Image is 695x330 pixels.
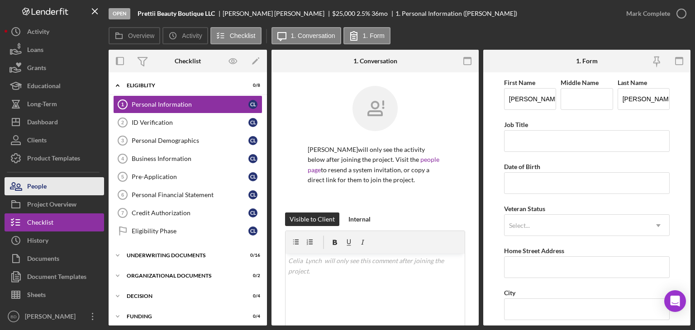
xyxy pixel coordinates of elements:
a: 3Personal DemographicsCL [113,132,262,150]
tspan: 3 [121,138,124,143]
div: Decision [127,293,238,299]
tspan: 1 [121,102,124,107]
div: Organizational Documents [127,273,238,278]
tspan: 4 [121,156,124,161]
div: Credit Authorization [132,209,248,217]
div: C L [248,118,257,127]
label: City [504,289,515,297]
div: Funding [127,314,238,319]
div: Personal Information [132,101,248,108]
div: C L [248,190,257,199]
label: 1. Conversation [291,32,335,39]
a: Eligibility PhaseCL [113,222,262,240]
button: Educational [5,77,104,95]
a: people page [308,156,439,173]
div: 1. Personal Information ([PERSON_NAME]) [395,10,517,17]
a: 2ID VerificationCL [113,113,262,132]
b: Prettii Beauty Boutique LLC [138,10,215,17]
div: Mark Complete [626,5,670,23]
tspan: 6 [121,192,124,198]
button: Visible to Client [285,212,339,226]
div: 0 / 4 [244,293,260,299]
label: First Name [504,79,535,86]
a: 6Personal Financial StatementCL [113,186,262,204]
div: Project Overview [27,195,76,216]
div: Eligiblity [127,83,238,88]
div: 1. Form [576,57,598,65]
button: 1. Form [343,27,390,44]
button: 1. Conversation [271,27,341,44]
button: Clients [5,131,104,149]
div: C L [248,208,257,217]
div: Sheets [27,286,46,306]
button: Document Templates [5,268,104,286]
div: 0 / 16 [244,253,260,258]
button: People [5,177,104,195]
button: Checklist [5,213,104,231]
div: Open Intercom Messenger [664,290,686,312]
label: Activity [182,32,202,39]
div: Select... [509,222,530,229]
label: Date of Birth [504,163,540,170]
div: Underwriting Documents [127,253,238,258]
label: Overview [128,32,154,39]
label: Home Street Address [504,247,564,255]
button: Dashboard [5,113,104,131]
button: Activity [5,23,104,41]
div: 0 / 2 [244,273,260,278]
a: 1Personal InformationCL [113,95,262,113]
div: Checklist [175,57,201,65]
div: C L [248,172,257,181]
div: Visible to Client [290,212,335,226]
a: 7Credit AuthorizationCL [113,204,262,222]
div: Pre-Application [132,173,248,180]
div: Long-Term [27,95,57,115]
button: Internal [344,212,375,226]
div: Business Information [132,155,248,162]
label: Last Name [618,79,647,86]
div: Personal Demographics [132,137,248,144]
div: [PERSON_NAME] [PERSON_NAME] [223,10,332,17]
button: History [5,231,104,250]
div: Dashboard [27,113,58,133]
div: 36 mo [371,10,388,17]
button: Project Overview [5,195,104,213]
button: Sheets [5,286,104,304]
button: Documents [5,250,104,268]
text: BD [10,314,16,319]
button: Product Templates [5,149,104,167]
div: C L [248,100,257,109]
div: Internal [348,212,371,226]
label: Job Title [504,121,528,128]
a: 4Business InformationCL [113,150,262,168]
label: Middle Name [561,79,599,86]
label: Checklist [230,32,256,39]
div: 0 / 8 [244,83,260,88]
div: Grants [27,59,46,79]
div: Documents [27,250,59,270]
button: Mark Complete [617,5,690,23]
div: Educational [27,77,61,97]
div: 2.5 % [357,10,370,17]
div: Checklist [27,213,53,234]
div: [PERSON_NAME] [23,307,81,328]
div: Open [109,8,130,19]
button: Overview [109,27,160,44]
a: Grants [5,59,104,77]
div: 1. Conversation [353,57,397,65]
div: Loans [27,41,43,61]
div: Product Templates [27,149,80,170]
label: 1. Form [363,32,385,39]
button: Long-Term [5,95,104,113]
div: 0 / 4 [244,314,260,319]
